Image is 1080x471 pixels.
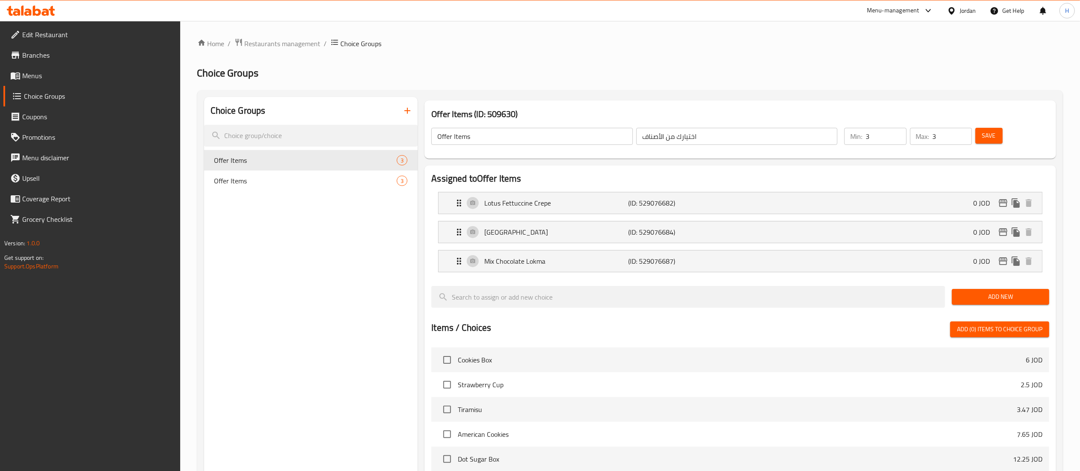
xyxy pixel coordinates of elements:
[458,429,1017,439] span: American Cookies
[431,188,1049,218] li: Expand
[628,198,724,208] p: (ID: 529076682)
[484,198,628,208] p: Lotus Fettuccine Crepe
[628,256,724,266] p: (ID: 529076687)
[204,171,418,191] div: Offer Items3
[204,150,418,171] div: Offer Items3
[3,65,180,86] a: Menus
[397,176,407,186] div: Choices
[959,291,1042,302] span: Add New
[431,107,1049,121] h3: Offer Items (ID: 509630)
[197,38,1063,49] nav: breadcrumb
[997,255,1010,268] button: edit
[1022,255,1035,268] button: delete
[4,238,25,249] span: Version:
[22,153,173,163] span: Menu disclaimer
[484,227,628,237] p: [GEOGRAPHIC_DATA]
[1065,6,1069,15] span: H
[1022,197,1035,209] button: delete
[397,155,407,165] div: Choices
[973,198,997,208] p: 0 JOD
[397,177,407,185] span: 3
[997,197,1010,209] button: edit
[458,355,1026,365] span: Cookies Box
[22,194,173,204] span: Coverage Report
[1026,355,1042,365] p: 6 JOD
[438,425,456,443] span: Select choice
[439,221,1042,243] div: Expand
[982,130,996,141] span: Save
[431,286,945,308] input: search
[22,112,173,122] span: Coupons
[1017,429,1042,439] p: 7.65 JOD
[3,24,180,45] a: Edit Restaurant
[204,125,418,147] input: search
[867,6,919,16] div: Menu-management
[438,400,456,418] span: Select choice
[197,38,225,49] a: Home
[431,218,1049,247] li: Expand
[973,227,997,237] p: 0 JOD
[950,321,1049,337] button: Add (0) items to choice group
[439,192,1042,214] div: Expand
[211,104,266,117] h2: Choice Groups
[3,86,180,106] a: Choice Groups
[438,450,456,468] span: Select choice
[431,247,1049,276] li: Expand
[1017,404,1042,415] p: 3.47 JOD
[439,250,1042,272] div: Expand
[245,38,321,49] span: Restaurants management
[3,209,180,230] a: Grocery Checklist
[234,38,321,49] a: Restaurants management
[916,131,929,141] p: Max:
[1021,380,1042,390] p: 2.5 JOD
[484,256,628,266] p: Mix Chocolate Lokma
[22,71,173,81] span: Menus
[458,380,1021,390] span: Strawberry Cup
[1010,197,1022,209] button: duplicate
[952,289,1049,305] button: Add New
[397,156,407,165] span: 3
[26,238,40,249] span: 1.0.0
[973,256,997,266] p: 0 JOD
[1013,454,1042,464] p: 12.25 JOD
[3,188,180,209] a: Coverage Report
[22,214,173,224] span: Grocery Checklist
[458,454,1013,464] span: Dot Sugar Box
[4,252,44,263] span: Get support on:
[1010,226,1022,238] button: duplicate
[1010,255,1022,268] button: duplicate
[3,168,180,188] a: Upsell
[22,132,173,142] span: Promotions
[341,38,382,49] span: Choice Groups
[997,226,1010,238] button: edit
[850,131,862,141] p: Min:
[628,227,724,237] p: (ID: 529076684)
[228,38,231,49] li: /
[960,6,976,15] div: Jordan
[975,128,1003,144] button: Save
[197,63,259,82] span: Choice Groups
[431,321,491,334] h2: Items / Choices
[4,261,59,272] a: Support.OpsPlatform
[438,376,456,394] span: Select choice
[3,127,180,147] a: Promotions
[24,91,173,101] span: Choice Groups
[22,29,173,40] span: Edit Restaurant
[438,351,456,369] span: Select choice
[3,45,180,65] a: Branches
[431,172,1049,185] h2: Assigned to Offer Items
[214,176,397,186] span: Offer Items
[3,147,180,168] a: Menu disclaimer
[214,155,397,165] span: Offer Items
[458,404,1017,415] span: Tiramisu
[957,324,1042,335] span: Add (0) items to choice group
[3,106,180,127] a: Coupons
[1022,226,1035,238] button: delete
[22,173,173,183] span: Upsell
[324,38,327,49] li: /
[22,50,173,60] span: Branches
